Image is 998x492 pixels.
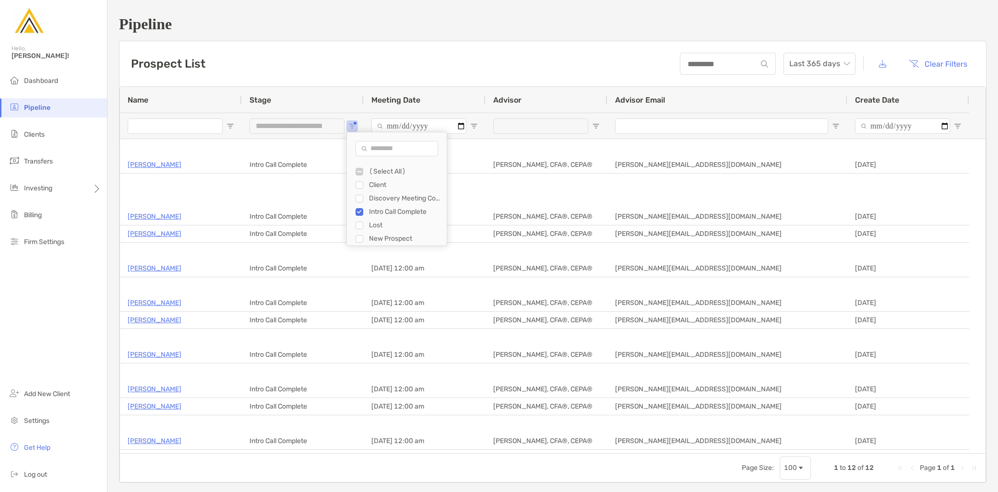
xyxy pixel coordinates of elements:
span: Get Help [24,444,50,452]
span: to [840,464,846,472]
img: dashboard icon [9,74,20,86]
button: Open Filter Menu [470,122,478,130]
div: [DATE] 12:00 am [364,346,486,363]
div: [DATE] 12:00 am [364,433,486,449]
div: [DATE] 12:00 am [364,312,486,328]
div: [PERSON_NAME], CFA®, CEPA® [486,450,607,467]
img: clients icon [9,128,20,140]
span: 12 [847,464,856,472]
div: Column Filter [346,132,447,246]
div: 100 [784,464,797,472]
h1: Pipeline [119,15,986,33]
a: [PERSON_NAME] [128,159,181,171]
span: Stage [249,95,271,105]
div: Intro Call Complete [242,398,364,415]
span: 12 [865,464,874,472]
img: firm-settings icon [9,235,20,247]
a: [PERSON_NAME] [128,314,181,326]
div: [PERSON_NAME], CFA®, CEPA® [486,225,607,242]
input: Advisor Email Filter Input [615,118,828,134]
button: Open Filter Menu [954,122,962,130]
span: Firm Settings [24,238,64,246]
div: [DATE] [847,312,969,328]
div: [PERSON_NAME][EMAIL_ADDRESS][DOMAIN_NAME] [607,156,847,173]
div: [DATE] 12:00 am [364,260,486,277]
img: investing icon [9,182,20,193]
div: Last Page [970,464,978,472]
img: logout icon [9,468,20,480]
span: Log out [24,470,47,479]
span: of [857,464,864,472]
span: 1 [937,464,941,472]
div: [PERSON_NAME][EMAIL_ADDRESS][DOMAIN_NAME] [607,398,847,415]
div: [DATE] [847,346,969,363]
a: [PERSON_NAME] [128,262,181,274]
div: First Page [897,464,904,472]
div: Intro Call Complete [369,208,441,216]
div: Intro Call Complete [242,346,364,363]
span: Name [128,95,148,105]
div: [DATE] [847,208,969,225]
div: Discovery Meeting Complete [369,194,441,202]
span: Page [920,464,936,472]
span: Advisor [493,95,522,105]
span: Advisor Email [615,95,665,105]
span: Pipeline [24,104,50,112]
div: [PERSON_NAME], CFA®, CEPA® [486,381,607,398]
input: Search filter values [356,141,438,156]
div: [DATE] [847,381,969,398]
div: Intro Call Complete [242,260,364,277]
div: [DATE] [847,398,969,415]
div: [PERSON_NAME][EMAIL_ADDRESS][DOMAIN_NAME] [607,312,847,328]
input: Name Filter Input [128,118,223,134]
img: settings icon [9,414,20,426]
h3: Prospect List [131,57,205,70]
span: Dashboard [24,77,58,85]
div: [PERSON_NAME][EMAIL_ADDRESS][DOMAIN_NAME] [607,294,847,311]
div: [PERSON_NAME], CFA®, CEPA® [486,312,607,328]
div: Intro Call Complete [242,433,364,449]
div: [DATE] 12:00 am [364,398,486,415]
div: [PERSON_NAME][EMAIL_ADDRESS][DOMAIN_NAME] [607,260,847,277]
div: [PERSON_NAME], CFA®, CEPA® [486,398,607,415]
span: Settings [24,417,49,425]
a: [PERSON_NAME] [128,435,181,447]
span: of [943,464,949,472]
p: [PERSON_NAME] [128,400,181,412]
button: Open Filter Menu [832,122,840,130]
div: [DATE] [847,294,969,311]
a: [PERSON_NAME] [128,228,181,240]
button: Open Filter Menu [592,122,600,130]
span: Add New Client [24,390,70,398]
div: [PERSON_NAME], CFA®, CEPA® [486,156,607,173]
button: Open Filter Menu [348,122,356,130]
span: 1 [950,464,955,472]
a: [PERSON_NAME] [128,349,181,361]
span: Investing [24,184,52,192]
div: [PERSON_NAME], CFA®, CEPA® [486,346,607,363]
div: [PERSON_NAME], CFA®, CEPA® [486,294,607,311]
div: [DATE] 12:00 am [364,381,486,398]
span: Meeting Date [371,95,420,105]
p: [PERSON_NAME] [128,297,181,309]
div: [DATE] [847,156,969,173]
div: [PERSON_NAME][EMAIL_ADDRESS][DOMAIN_NAME] [607,381,847,398]
div: Intro Call Complete [242,294,364,311]
a: [PERSON_NAME] [128,383,181,395]
div: New Prospect [369,234,441,243]
span: [PERSON_NAME]! [12,52,101,60]
img: input icon [761,60,768,68]
div: [PERSON_NAME], CFA®, CEPA® [486,433,607,449]
img: Zoe Logo [12,4,46,38]
div: [PERSON_NAME], CFA®, CEPA® [486,208,607,225]
div: Previous Page [908,464,916,472]
img: add_new_client icon [9,387,20,399]
a: [PERSON_NAME] [128,452,181,464]
div: [PERSON_NAME][EMAIL_ADDRESS][DOMAIN_NAME] [607,346,847,363]
div: Intro Call Complete [242,208,364,225]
